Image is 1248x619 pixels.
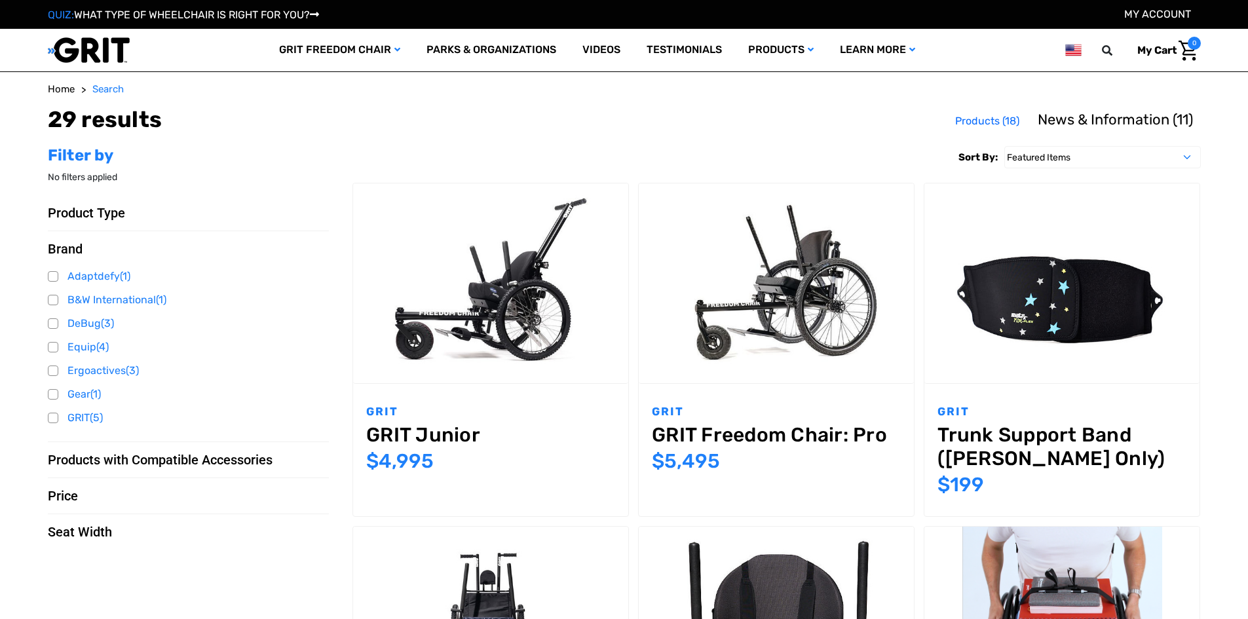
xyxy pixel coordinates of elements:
[955,115,1019,127] span: Products (18)
[48,524,112,540] span: Seat Width
[652,449,720,473] span: $5,495
[639,183,914,383] a: GRIT Freedom Chair: Pro,$5,495.00
[48,205,125,221] span: Product Type
[48,82,1201,97] nav: Breadcrumb
[48,241,330,257] button: Brand
[937,473,984,497] span: $199
[48,146,330,165] h2: Filter by
[48,205,330,221] button: Product Type
[735,29,827,71] a: Products
[569,29,633,71] a: Videos
[48,524,330,540] button: Seat Width
[48,82,75,97] a: Home
[48,488,330,504] button: Price
[48,452,273,468] span: Products with Compatible Accessories
[48,408,330,428] a: GRIT(5)
[156,293,166,306] span: (1)
[413,29,569,71] a: Parks & Organizations
[1127,37,1201,64] a: Cart with 0 items
[48,170,330,184] p: No filters applied
[48,314,330,333] a: DeBug(3)
[48,9,74,21] span: QUIZ:
[1065,42,1081,58] img: us.png
[1124,8,1191,20] a: Account
[90,411,103,424] span: (5)
[48,9,319,21] a: QUIZ:WHAT TYPE OF WHEELCHAIR IS RIGHT FOR YOU?
[126,364,139,377] span: (3)
[1179,41,1198,61] img: Cart
[1038,111,1193,128] span: News & Information (11)
[958,146,998,168] label: Sort By:
[48,267,330,286] a: Adaptdefy(1)
[48,452,330,468] button: Products with Compatible Accessories
[366,423,615,447] a: GRIT Junior,$4,995.00
[924,191,1200,375] img: GRIT Trunk Support Band: neoprene wide band accessory for GRIT Junior that wraps around child’s t...
[266,29,413,71] a: GRIT Freedom Chair
[652,403,901,421] p: GRIT
[633,29,735,71] a: Testimonials
[937,403,1186,421] p: GRIT
[48,385,330,404] a: Gear(1)
[639,191,914,375] img: GRIT Freedom Chair Pro: the Pro model shown including contoured Invacare Matrx seatback, Spinergy...
[1137,44,1177,56] span: My Cart
[48,37,130,64] img: GRIT All-Terrain Wheelchair and Mobility Equipment
[48,361,330,381] a: Ergoactives(3)
[48,337,330,357] a: Equip(4)
[48,107,162,134] h1: 29 results
[924,183,1200,383] a: Trunk Support Band (GRIT Jr. Only),$199.00
[353,191,628,375] img: GRIT Junior: GRIT Freedom Chair all terrain wheelchair engineered specifically for kids
[937,423,1186,470] a: Trunk Support Band (GRIT Jr. Only),$199.00
[92,83,124,95] span: Search
[652,423,901,447] a: GRIT Freedom Chair: Pro,$5,495.00
[48,83,75,95] span: Home
[120,270,130,282] span: (1)
[90,388,101,400] span: (1)
[48,290,330,310] a: B&W International(1)
[353,183,628,383] a: GRIT Junior,$4,995.00
[96,341,109,353] span: (4)
[1108,37,1127,64] input: Search
[48,241,83,257] span: Brand
[92,82,124,97] a: Search
[1188,37,1201,50] span: 0
[827,29,928,71] a: Learn More
[366,449,434,473] span: $4,995
[366,403,615,421] p: GRIT
[101,317,114,329] span: (3)
[48,488,78,504] span: Price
